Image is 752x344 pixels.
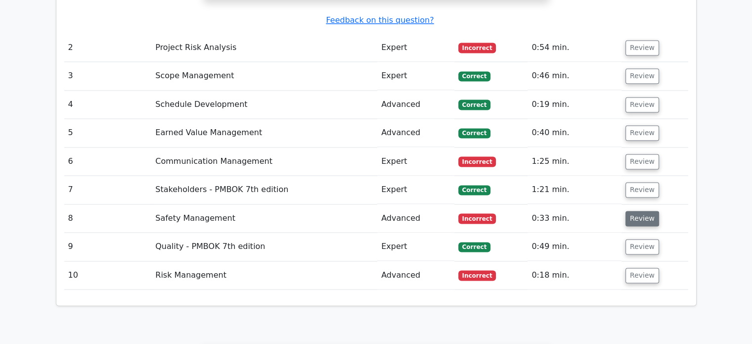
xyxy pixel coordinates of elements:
td: 1:25 min. [528,147,621,176]
td: 1:21 min. [528,176,621,204]
td: Stakeholders - PMBOK 7th edition [151,176,377,204]
td: Schedule Development [151,91,377,119]
td: 0:49 min. [528,233,621,261]
td: 6 [64,147,152,176]
td: 0:46 min. [528,62,621,90]
span: Incorrect [458,156,496,166]
td: Risk Management [151,261,377,290]
span: Incorrect [458,270,496,280]
td: 4 [64,91,152,119]
button: Review [625,40,659,55]
td: Communication Management [151,147,377,176]
td: Quality - PMBOK 7th edition [151,233,377,261]
td: Advanced [377,204,454,233]
td: 0:54 min. [528,34,621,62]
td: Expert [377,34,454,62]
td: 9 [64,233,152,261]
td: Expert [377,176,454,204]
td: 8 [64,204,152,233]
td: Safety Management [151,204,377,233]
td: 2 [64,34,152,62]
td: Advanced [377,91,454,119]
td: 5 [64,119,152,147]
td: Expert [377,147,454,176]
td: 0:18 min. [528,261,621,290]
td: Advanced [377,261,454,290]
td: 0:33 min. [528,204,621,233]
button: Review [625,211,659,226]
td: 0:40 min. [528,119,621,147]
button: Review [625,268,659,283]
span: Incorrect [458,213,496,223]
span: Correct [458,185,490,195]
button: Review [625,125,659,141]
td: 3 [64,62,152,90]
span: Correct [458,242,490,252]
td: 10 [64,261,152,290]
button: Review [625,239,659,254]
span: Incorrect [458,43,496,52]
td: Project Risk Analysis [151,34,377,62]
button: Review [625,68,659,84]
span: Correct [458,128,490,138]
td: Advanced [377,119,454,147]
td: Expert [377,233,454,261]
td: Scope Management [151,62,377,90]
td: 7 [64,176,152,204]
span: Correct [458,99,490,109]
td: 0:19 min. [528,91,621,119]
span: Correct [458,71,490,81]
td: Earned Value Management [151,119,377,147]
button: Review [625,182,659,197]
button: Review [625,97,659,112]
a: Feedback on this question? [326,15,434,25]
td: Expert [377,62,454,90]
button: Review [625,154,659,169]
